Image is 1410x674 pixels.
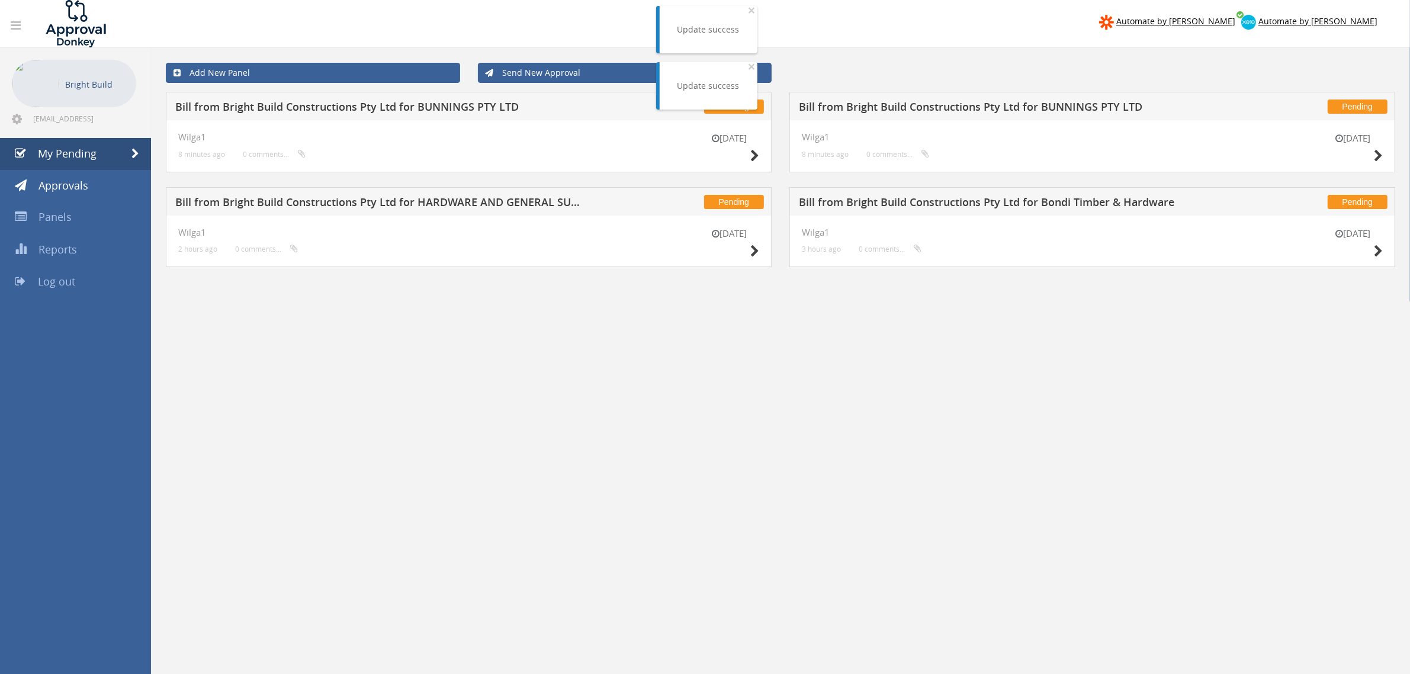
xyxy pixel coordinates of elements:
span: [EMAIL_ADDRESS][DOMAIN_NAME] [33,114,134,123]
h5: Bill from Bright Build Constructions Pty Ltd for HARDWARE AND GENERAL SUPPLIES LTD [175,197,586,211]
small: [DATE] [700,132,759,145]
span: Reports [38,242,77,256]
small: 0 comments... [866,150,929,159]
span: × [749,2,756,18]
small: [DATE] [700,227,759,240]
h5: Bill from Bright Build Constructions Pty Ltd for BUNNINGS PTY LTD [799,101,1210,116]
a: Send New Approval [478,63,772,83]
small: 8 minutes ago [178,150,225,159]
small: [DATE] [1324,227,1383,240]
img: zapier-logomark.png [1099,15,1114,30]
h5: Bill from Bright Build Constructions Pty Ltd for Bondi Timber & Hardware [799,197,1210,211]
h4: Wilga1 [178,132,759,142]
span: Pending [704,195,764,209]
small: 2 hours ago [178,245,217,253]
small: 3 hours ago [802,245,841,253]
h4: Wilga1 [178,227,759,237]
small: 8 minutes ago [802,150,849,159]
small: 0 comments... [243,150,306,159]
img: xero-logo.png [1241,15,1256,30]
small: [DATE] [1324,132,1383,145]
p: Bright Build [65,77,130,92]
span: Pending [1328,195,1387,209]
small: 0 comments... [235,245,298,253]
h4: Wilga1 [802,132,1383,142]
span: Approvals [38,178,88,192]
span: My Pending [38,146,97,161]
div: Update success [677,80,740,92]
span: Pending [1328,100,1387,114]
span: Log out [38,274,75,288]
span: Automate by [PERSON_NAME] [1116,15,1235,27]
h4: Wilga1 [802,227,1383,237]
small: 0 comments... [859,245,921,253]
span: Automate by [PERSON_NAME] [1258,15,1377,27]
span: Panels [38,210,72,224]
span: × [749,58,756,75]
div: Update success [677,24,740,36]
a: Add New Panel [166,63,460,83]
h5: Bill from Bright Build Constructions Pty Ltd for BUNNINGS PTY LTD [175,101,586,116]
